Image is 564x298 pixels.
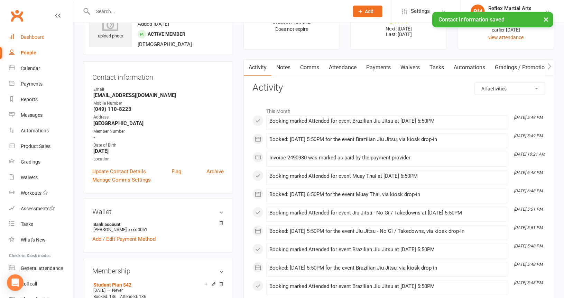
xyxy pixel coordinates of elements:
a: Archive [206,167,224,176]
strong: [EMAIL_ADDRESS][DOMAIN_NAME] [93,92,224,98]
span: Active member [148,31,185,37]
strong: [DATE] [93,148,224,154]
div: Date of Birth [93,142,224,149]
a: What's New [9,232,73,248]
a: Add / Edit Payment Method [92,235,156,243]
a: Student Plan $42 [93,282,131,288]
div: Booked: [DATE] 6:50PM for the event Muay Thai, via kiosk drop-in [269,192,504,198]
button: Add [353,6,382,17]
a: Activity [244,60,271,76]
span: [DEMOGRAPHIC_DATA] [138,41,192,47]
a: Gradings / Promotions [490,60,555,76]
div: Assessments [21,206,55,211]
div: Gradings [21,159,40,165]
i: [DATE] 5:48 PM [514,262,543,267]
div: Automations [21,128,49,133]
span: Never [112,288,123,293]
a: Workouts [9,185,73,201]
h3: Activity [252,82,545,93]
i: [DATE] 5:48 PM [514,244,543,248]
a: Waivers [396,60,425,76]
div: Product Sales [21,143,50,149]
a: General attendance kiosk mode [9,261,73,276]
div: Booking marked Attended for event Brazilian Jiu Jitsu at [DATE] 5:50PM [269,247,504,253]
i: [DATE] 6:48 PM [514,189,543,193]
a: Messages [9,107,73,123]
a: Waivers [9,170,73,185]
a: Automations [449,60,490,76]
span: Settings [411,3,430,19]
div: Tasks [21,221,33,227]
p: Next: [DATE] Last: [DATE] [357,26,441,37]
strong: - [93,134,224,140]
span: [DATE] [93,288,105,293]
button: × [540,12,552,27]
div: People [21,50,36,55]
a: Gradings [9,154,73,170]
div: Location [93,156,224,163]
div: Reflex Martial Arts [488,5,531,11]
div: Booking marked Attended for event Brazilian Jiu Jitsu at [DATE] 5:50PM [269,283,504,289]
div: Messages [21,112,43,118]
a: Roll call [9,276,73,292]
div: Dashboard [21,34,45,40]
h3: Contact information [92,71,224,81]
div: Booked: [DATE] 5:50PM for the event Jiu Jitsu - No Gi / Takedowns, via kiosk drop-in [269,228,504,234]
div: Waivers [21,175,38,180]
div: Roll call [21,281,37,287]
a: Clubworx [8,7,26,24]
div: Address [93,114,224,121]
div: What's New [21,237,46,243]
div: Booked: [DATE] 5:50PM for the event Brazilian Jiu Jitsu, via kiosk drop-in [269,265,504,271]
a: Comms [295,60,324,76]
a: Payments [9,76,73,92]
a: Manage Comms Settings [92,176,151,184]
span: Add [365,9,374,14]
i: [DATE] 5:49 PM [514,133,543,138]
strong: [GEOGRAPHIC_DATA] [93,120,224,126]
h3: Wallet [92,208,224,216]
div: Mobile Number [93,100,224,107]
div: RM [471,5,485,18]
div: Member Number [93,128,224,135]
i: [DATE] 6:48 PM [514,170,543,175]
a: Flag [172,167,181,176]
h3: Membership [92,267,224,275]
div: Booking marked Attended for event Brazilian Jiu Jitsu at [DATE] 5:50PM [269,118,504,124]
div: Reports [21,97,38,102]
a: Notes [271,60,295,76]
a: Dashboard [9,29,73,45]
div: Open Intercom Messenger [7,274,24,291]
i: [DATE] 5:51 PM [514,207,543,212]
strong: Bank account [93,222,220,227]
a: Attendance [324,60,361,76]
div: Workouts [21,190,41,196]
i: [DATE] 5:48 PM [514,280,543,285]
span: xxxx 0051 [128,227,147,232]
a: Tasks [425,60,449,76]
a: Automations [9,123,73,139]
div: General attendance [21,265,63,271]
a: Calendar [9,61,73,76]
a: view attendance [489,35,524,40]
strong: (049) 110-8223 [93,106,224,112]
a: People [9,45,73,61]
a: Product Sales [9,139,73,154]
div: Contact Information saved [432,12,553,27]
a: Payments [361,60,396,76]
div: Payments [21,81,43,87]
i: [DATE] 5:49 PM [514,115,543,120]
div: Booking marked Attended for event Jiu Jitsu - No Gi / Takedowns at [DATE] 5:50PM [269,210,504,216]
a: Update Contact Details [92,167,146,176]
div: Booked: [DATE] 5:50PM for the event Brazilian Jiu Jitsu, via kiosk drop-in [269,137,504,142]
div: Invoice 2490930 was marked as paid by the payment provider [269,155,504,161]
div: Reflex Martial Arts [488,11,531,18]
i: [DATE] 10:21 AM [514,152,545,157]
div: Booking marked Attended for event Muay Thai at [DATE] 6:50PM [269,173,504,179]
div: Email [93,86,224,93]
div: — [92,288,224,293]
i: [DATE] 5:51 PM [514,225,543,230]
a: Reports [9,92,73,107]
li: [PERSON_NAME] [92,221,224,233]
a: Assessments [9,201,73,217]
